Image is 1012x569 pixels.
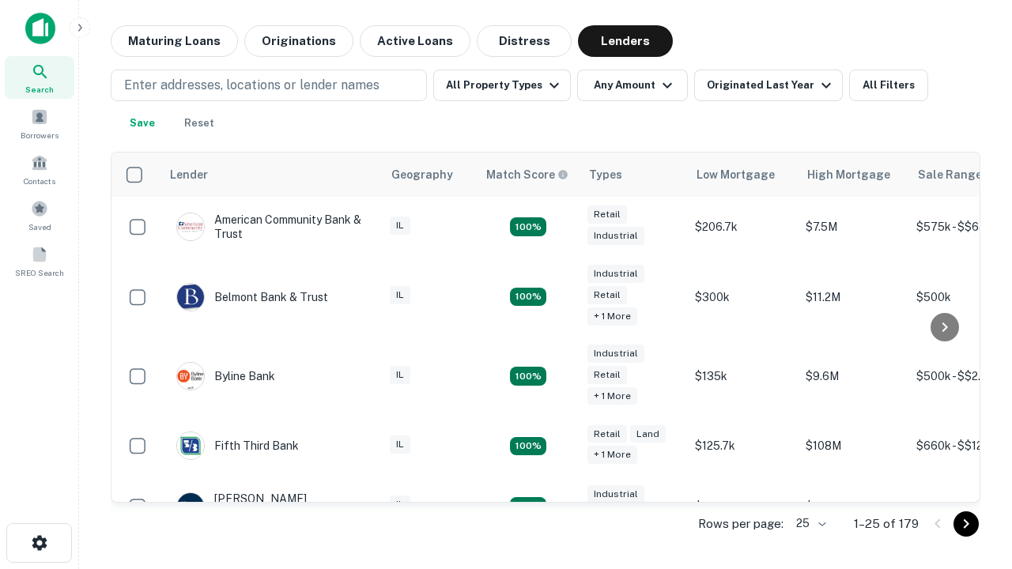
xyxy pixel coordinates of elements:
[477,153,580,197] th: Capitalize uses an advanced AI algorithm to match your search with the best lender. The match sco...
[360,25,470,57] button: Active Loans
[21,129,59,141] span: Borrowers
[849,70,928,101] button: All Filters
[577,70,688,101] button: Any Amount
[510,497,546,516] div: Matching Properties: 23, hasApolloMatch: undefined
[580,153,687,197] th: Types
[382,153,477,197] th: Geography
[807,165,890,184] div: High Mortgage
[486,166,565,183] h6: Match Score
[687,257,798,337] td: $300k
[933,443,1012,518] iframe: Chat Widget
[111,25,238,57] button: Maturing Loans
[176,283,328,311] div: Belmont Bank & Trust
[5,148,74,190] a: Contacts
[117,107,168,139] button: Save your search to get updates of matches that match your search criteria.
[687,153,798,197] th: Low Mortgage
[587,227,644,245] div: Industrial
[390,496,410,514] div: IL
[5,194,74,236] a: Saved
[510,288,546,307] div: Matching Properties: 27, hasApolloMatch: undefined
[174,107,225,139] button: Reset
[687,197,798,257] td: $206.7k
[798,257,908,337] td: $11.2M
[5,239,74,282] a: SREO Search
[177,493,204,520] img: picture
[587,265,644,283] div: Industrial
[587,345,644,363] div: Industrial
[244,25,353,57] button: Originations
[587,387,637,405] div: + 1 more
[28,220,51,233] span: Saved
[953,511,979,537] button: Go to next page
[176,492,366,520] div: [PERSON_NAME] [PERSON_NAME]
[25,13,55,44] img: capitalize-icon.png
[176,362,275,390] div: Byline Bank
[391,165,453,184] div: Geography
[790,512,829,535] div: 25
[798,416,908,476] td: $108M
[5,102,74,145] a: Borrowers
[587,425,627,443] div: Retail
[24,175,55,187] span: Contacts
[798,197,908,257] td: $7.5M
[15,266,64,279] span: SREO Search
[798,476,908,536] td: $2B
[176,213,366,241] div: American Community Bank & Trust
[111,70,427,101] button: Enter addresses, locations or lender names
[177,284,204,311] img: picture
[124,76,379,95] p: Enter addresses, locations or lender names
[25,83,54,96] span: Search
[477,25,572,57] button: Distress
[707,76,836,95] div: Originated Last Year
[687,337,798,416] td: $135k
[587,446,637,464] div: + 1 more
[687,416,798,476] td: $125.7k
[587,366,627,384] div: Retail
[390,366,410,384] div: IL
[170,165,208,184] div: Lender
[390,435,410,454] div: IL
[587,286,627,304] div: Retail
[694,70,843,101] button: Originated Last Year
[697,165,775,184] div: Low Mortgage
[177,363,204,390] img: picture
[177,213,204,240] img: picture
[578,25,673,57] button: Lenders
[390,286,410,304] div: IL
[687,476,798,536] td: $1M
[510,367,546,386] div: Matching Properties: 39, hasApolloMatch: undefined
[589,165,622,184] div: Types
[630,425,666,443] div: Land
[390,217,410,235] div: IL
[587,485,644,503] div: Industrial
[854,514,919,533] p: 1–25 of 179
[587,307,637,326] div: + 1 more
[486,166,568,183] div: Capitalize uses an advanced AI algorithm to match your search with the best lender. The match sco...
[176,431,299,460] div: Fifth Third Bank
[177,432,204,459] img: picture
[698,514,784,533] p: Rows per page:
[798,153,908,197] th: High Mortgage
[510,217,546,236] div: Matching Properties: 36, hasApolloMatch: undefined
[5,56,74,99] a: Search
[587,205,627,224] div: Retail
[918,165,982,184] div: Sale Range
[160,153,382,197] th: Lender
[510,437,546,456] div: Matching Properties: 31, hasApolloMatch: undefined
[433,70,571,101] button: All Property Types
[798,337,908,416] td: $9.6M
